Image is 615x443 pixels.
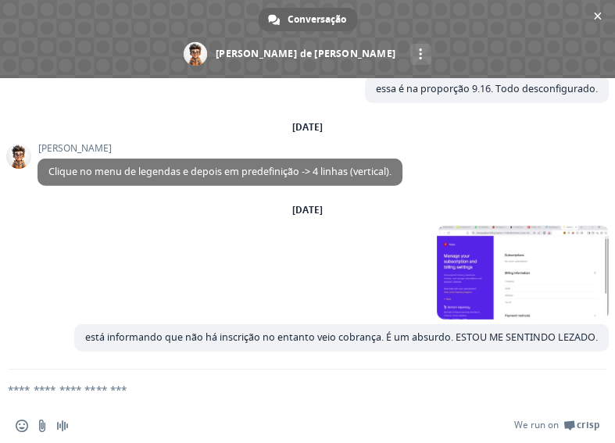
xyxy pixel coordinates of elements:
span: [PERSON_NAME] [38,143,402,154]
div: [DATE] [292,123,323,132]
span: We run on [514,419,559,431]
span: essa é na proporção 9.16. Todo desconfigurado. [376,82,598,95]
div: [DATE] [292,205,323,215]
span: Mensagem de áudio [56,420,69,432]
span: Enviar um arquivo [36,420,48,432]
a: We run onCrisp [514,419,599,431]
div: Mais canais [410,44,431,65]
div: Conversação [259,8,357,31]
span: Conversação [288,8,346,31]
span: está informando que não há inscrição no entanto veio cobrança. É um absurdo. ESTOU ME SENTINDO LE... [85,330,598,344]
span: Clique no menu de legendas e depois em predefinição -> 4 linhas (vertical). [48,165,392,178]
span: Inserir um emoticon [16,420,28,432]
span: Bate-papo [589,8,606,24]
span: Crisp [577,419,599,431]
textarea: Escreva sua mensagem... [8,383,557,397]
